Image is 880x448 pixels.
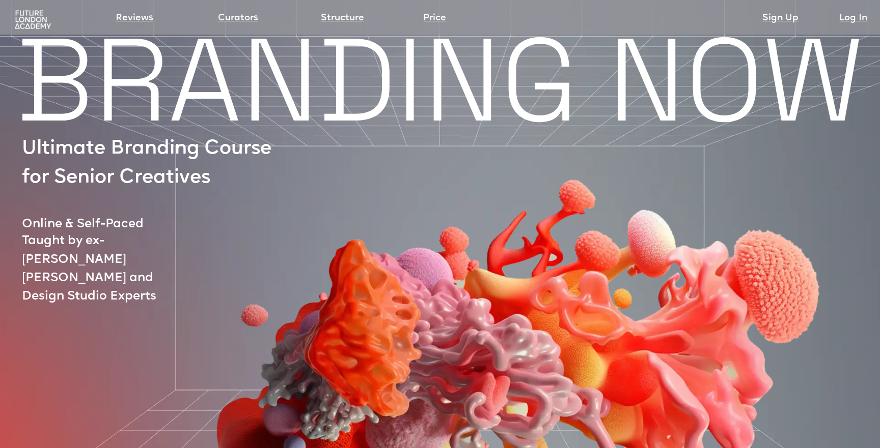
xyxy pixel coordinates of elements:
[22,134,286,192] p: Ultimate Branding Course for Senior Creatives
[839,11,867,25] a: Log In
[116,11,153,25] a: Reviews
[762,11,799,25] a: Sign Up
[22,232,198,306] p: Taught by ex-[PERSON_NAME] [PERSON_NAME] and Design Studio Experts
[321,11,364,25] a: Structure
[218,11,258,25] a: Curators
[423,11,446,25] a: Price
